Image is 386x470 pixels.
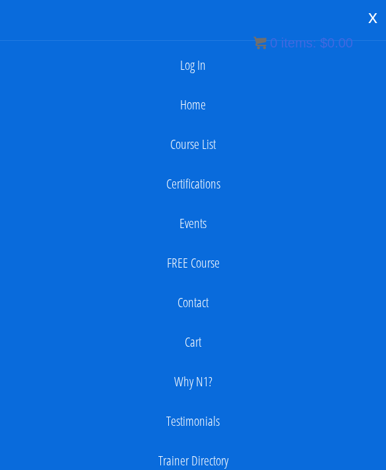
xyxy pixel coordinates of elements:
[7,92,379,118] a: Home
[7,171,379,197] a: Certifications
[270,36,277,50] span: 0
[7,408,379,434] a: Testimonials
[253,36,353,50] a: 0 items: $0.00
[320,36,327,50] span: $
[7,289,379,316] a: Contact
[7,368,379,395] a: Why N1?
[7,250,379,276] a: FREE Course
[7,131,379,158] a: Course List
[360,3,386,31] div: x
[7,52,379,78] a: Log In
[281,36,316,50] span: items:
[7,210,379,237] a: Events
[7,329,379,355] a: Cart
[320,36,353,50] bdi: 0.00
[253,36,267,49] img: icon11.png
